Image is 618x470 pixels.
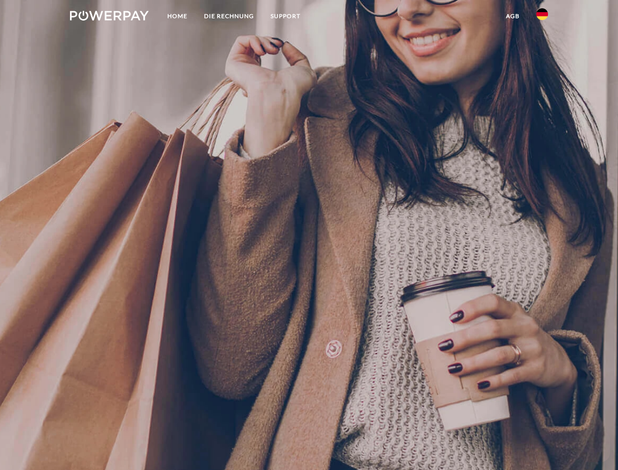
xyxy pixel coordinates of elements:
[70,11,149,21] img: logo-powerpay-white.svg
[498,7,528,25] a: agb
[536,8,548,20] img: de
[159,7,196,25] a: Home
[196,7,262,25] a: DIE RECHNUNG
[262,7,309,25] a: SUPPORT
[579,431,610,462] iframe: Button to launch messaging window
